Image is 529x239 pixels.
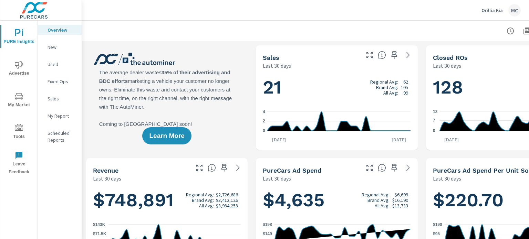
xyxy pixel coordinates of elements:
p: Orillia Kia [481,7,503,13]
p: [DATE] [439,136,464,143]
span: Leave Feedback [2,151,35,176]
p: Last 30 days [433,174,461,183]
h5: Closed ROs [433,54,468,61]
text: $95 [433,232,440,237]
p: My Report [48,112,76,119]
p: New [48,44,76,51]
p: Last 30 days [93,174,121,183]
text: $190 [433,222,442,227]
p: 105 [401,85,408,90]
p: Overview [48,26,76,33]
span: Learn More [149,133,184,139]
p: $3,412,126 [216,197,238,203]
span: Save this to your personalized report [389,162,400,173]
span: Tools [2,124,35,141]
text: $71.5K [93,232,106,237]
p: Regional Avg: [362,192,390,197]
h1: $748,891 [93,188,241,212]
p: 99 [403,90,408,96]
text: $198 [263,222,272,227]
text: 2 [263,119,265,124]
p: Last 30 days [263,174,291,183]
span: Save this to your personalized report [219,162,230,173]
div: MC [508,4,521,17]
p: Scheduled Reports [48,130,76,143]
span: Save this to your personalized report [389,50,400,61]
p: $13,733 [392,203,408,208]
span: Number of vehicles sold by the dealership over the selected date range. [Source: This data is sou... [378,51,386,59]
span: Total cost of media for all PureCars channels for the selected dealership group over the selected... [378,164,386,172]
p: Fixed Ops [48,78,76,85]
a: See more details in report [403,50,414,61]
button: Make Fullscreen [194,162,205,173]
p: [DATE] [387,136,411,143]
p: Brand Avg: [367,197,390,203]
span: My Market [2,92,35,109]
span: PURE Insights [2,29,35,46]
button: Make Fullscreen [364,50,375,61]
button: Learn More [142,127,191,144]
div: Scheduled Reports [38,128,82,145]
p: Used [48,61,76,68]
text: $149 [263,232,272,237]
text: 7 [433,118,435,123]
p: Last 30 days [433,62,461,70]
div: New [38,42,82,52]
p: All Avg: [383,90,398,96]
a: See more details in report [403,162,414,173]
h5: Sales [263,54,279,61]
p: All Avg: [375,203,390,208]
h1: $4,635 [263,188,411,212]
p: $3,984,258 [216,203,238,208]
text: 13 [433,109,438,114]
h1: 21 [263,76,411,99]
div: Fixed Ops [38,76,82,87]
p: Regional Avg: [370,79,398,85]
text: 4 [263,109,265,114]
h5: PureCars Ad Spend [263,167,321,174]
button: Make Fullscreen [364,162,375,173]
text: 0 [263,128,265,133]
text: 0 [433,128,435,133]
span: Total sales revenue over the selected date range. [Source: This data is sourced from the dealer’s... [208,164,216,172]
div: nav menu [0,21,38,179]
div: Overview [38,25,82,35]
div: My Report [38,111,82,121]
a: See more details in report [232,162,243,173]
span: Advertise [2,61,35,77]
p: 62 [403,79,408,85]
p: Sales [48,95,76,102]
p: Brand Avg: [376,85,398,90]
p: $6,699 [395,192,408,197]
p: Last 30 days [263,62,291,70]
p: [DATE] [267,136,291,143]
text: $143K [93,222,105,227]
h5: Revenue [93,167,118,174]
p: $2,726,686 [216,192,238,197]
p: Regional Avg: [186,192,214,197]
p: Brand Avg: [192,197,214,203]
p: All Avg: [199,203,214,208]
div: Sales [38,94,82,104]
p: $16,190 [392,197,408,203]
div: Used [38,59,82,69]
